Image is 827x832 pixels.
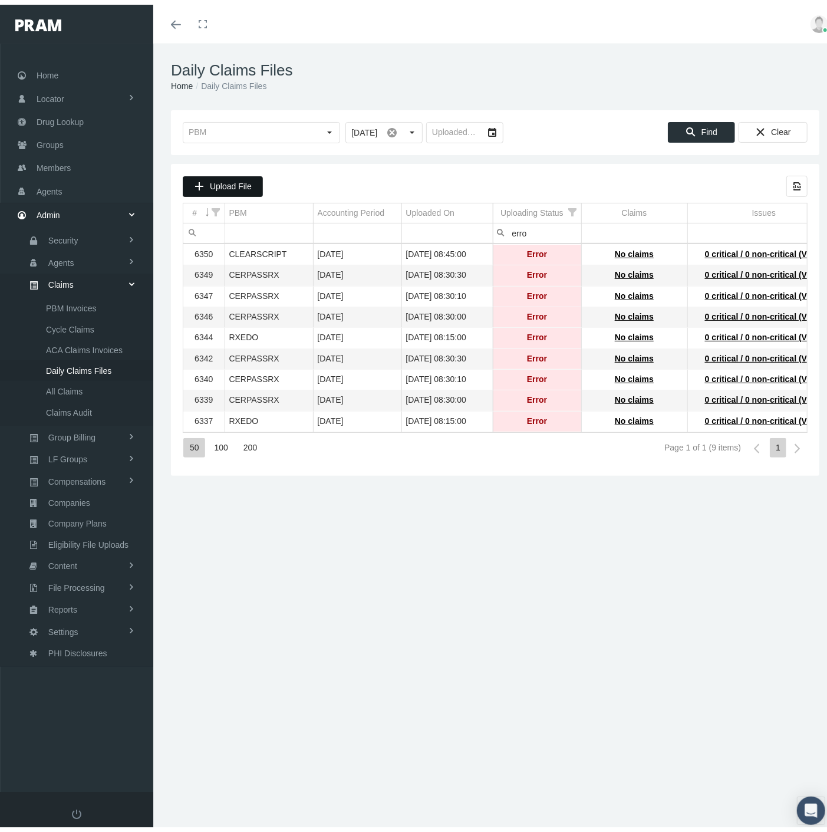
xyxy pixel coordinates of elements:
span: No claims [615,265,654,275]
div: Clear [739,117,808,138]
span: Daily Claims Files [46,356,111,376]
span: 0 critical / 0 non-critical (View) [705,412,823,421]
div: Issues [752,203,776,214]
div: Uploaded On [406,203,455,214]
span: Home [37,60,58,82]
td: Error [493,240,581,261]
span: Clear [771,123,790,132]
td: [DATE] 08:30:00 [401,386,493,406]
span: Compensations [48,467,106,487]
td: 6344 [183,323,225,344]
div: Next Page [787,433,808,454]
td: [DATE] 08:30:30 [401,344,493,364]
td: Error [493,323,581,344]
span: 0 critical / 0 non-critical (View) [705,370,823,379]
div: Data grid toolbar [183,171,808,192]
span: Groups [37,129,64,152]
span: Members [37,152,71,175]
h1: Daily Claims Files [171,57,819,75]
td: Error [493,344,581,364]
td: 6347 [183,281,225,302]
td: 6339 [183,386,225,406]
span: Claims [48,270,74,290]
span: 0 critical / 0 non-critical (View) [705,390,823,400]
td: [DATE] 08:30:30 [401,261,493,281]
div: Uploading Status [500,203,564,214]
span: Locator [37,83,64,106]
span: Security [48,226,78,246]
span: ACA Claims Invoices [46,336,123,356]
div: Items per page: 200 [237,433,263,453]
div: Page 1 of 1 (9 items) [664,438,741,448]
div: Select [319,118,340,138]
div: Find [668,117,735,138]
span: 0 critical / 0 non-critical (View) [705,349,823,359]
span: Admin [37,199,60,222]
div: Select [402,118,422,138]
span: Company Plans [48,509,107,529]
td: [DATE] [313,261,401,281]
span: Find [701,123,717,132]
span: No claims [615,349,654,359]
li: Daily Claims Files [193,75,266,88]
span: 0 critical / 0 non-critical (View) [705,307,823,317]
span: Group Billing [48,423,95,443]
td: Column Accounting Period [313,199,401,219]
div: Claims [622,203,647,214]
div: Items per page: 100 [208,433,234,453]
td: [DATE] 08:15:00 [401,323,493,344]
span: 0 critical / 0 non-critical (View) [705,265,823,275]
td: Column PBM [225,199,313,219]
td: CERPASSRX [225,344,313,364]
div: Select [483,118,503,138]
span: No claims [615,307,654,317]
span: Eligibility File Uploads [48,530,129,550]
td: 6337 [183,406,225,427]
a: Home [171,77,193,86]
div: Items per page: 50 [183,433,205,453]
span: No claims [615,245,654,254]
span: 0 critical / 0 non-critical (View) [705,287,823,296]
span: PHI Disclosures [48,639,107,659]
td: 6346 [183,302,225,323]
div: Open Intercom Messenger [797,792,825,820]
div: # [192,203,197,214]
td: CERPASSRX [225,261,313,281]
td: Filter cell [183,219,225,239]
td: [DATE] [313,344,401,364]
td: [DATE] [313,323,401,344]
span: No claims [615,370,654,379]
span: Drug Lookup [37,106,84,129]
td: 6349 [183,261,225,281]
td: [DATE] [313,386,401,406]
span: Content [48,551,77,571]
td: [DATE] [313,364,401,385]
td: [DATE] [313,240,401,261]
span: Show filter options for column 'Uploading Status' [569,203,577,212]
div: Accounting Period [318,203,385,214]
td: 6350 [183,240,225,261]
td: Error [493,386,581,406]
td: Error [493,302,581,323]
td: [DATE] [313,406,401,427]
td: 6340 [183,364,225,385]
span: No claims [615,390,654,400]
span: Claims Audit [46,398,92,418]
td: CERPASSRX [225,302,313,323]
td: CERPASSRX [225,364,313,385]
input: Filter cell [493,219,581,238]
td: Column Uploading Status [493,199,581,219]
td: RXEDO [225,406,313,427]
span: 0 critical / 0 non-critical (View) [705,245,823,254]
div: Upload File [183,172,263,192]
td: CLEARSCRIPT [225,240,313,261]
span: Show filter options for column '#' [212,203,220,212]
span: Agents [37,176,62,198]
div: Previous Page [746,433,767,454]
td: [DATE] 08:45:00 [401,240,493,261]
span: Cycle Claims [46,315,94,335]
span: No claims [615,328,654,337]
td: [DATE] 08:30:10 [401,281,493,302]
div: PBM [229,203,247,214]
td: Error [493,406,581,427]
